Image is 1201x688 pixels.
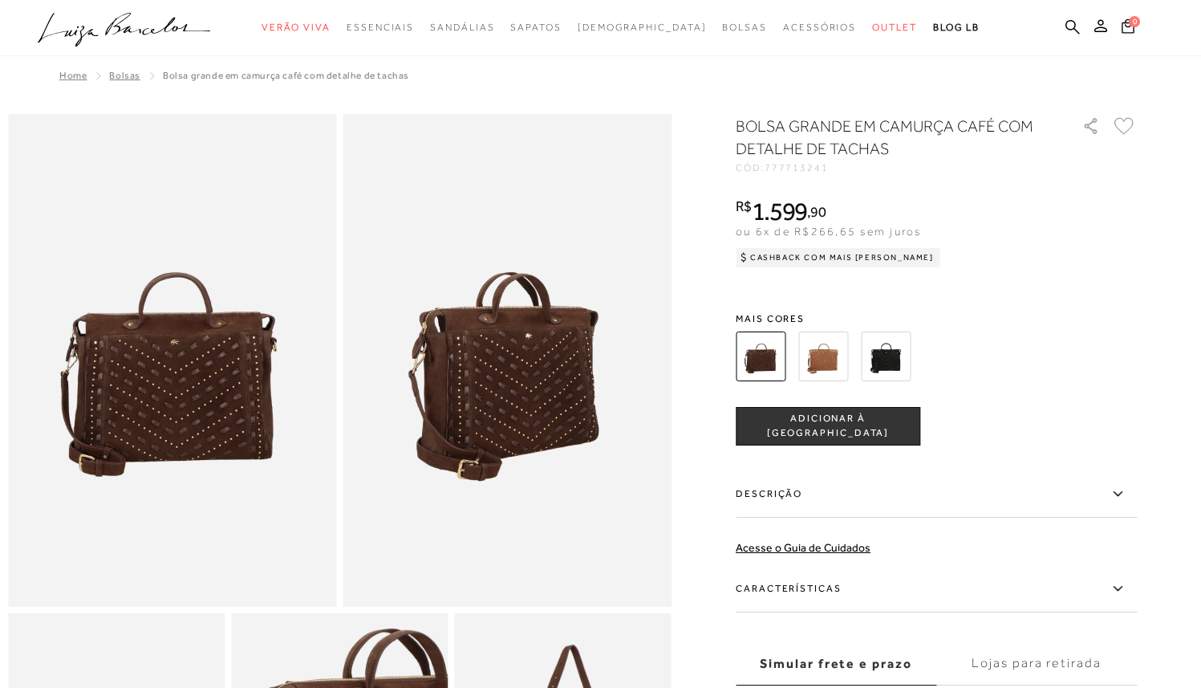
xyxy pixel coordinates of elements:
[8,114,337,607] img: image
[510,13,561,43] a: categoryNavScreenReaderText
[1129,16,1140,27] span: 0
[872,13,917,43] a: categoryNavScreenReaderText
[736,163,1057,173] div: CÓD:
[736,199,752,214] i: R$
[872,22,917,33] span: Outlet
[736,412,919,440] span: ADICIONAR À [GEOGRAPHIC_DATA]
[736,407,920,446] button: ADICIONAR À [GEOGRAPHIC_DATA]
[722,22,767,33] span: Bolsas
[783,13,856,43] a: categoryNavScreenReaderText
[933,22,980,33] span: BLOG LB
[783,22,856,33] span: Acessórios
[430,22,494,33] span: Sandálias
[430,13,494,43] a: categoryNavScreenReaderText
[722,13,767,43] a: categoryNavScreenReaderText
[765,162,829,173] span: 777713241
[736,248,940,267] div: Cashback com Mais [PERSON_NAME]
[109,70,140,81] a: Bolsas
[347,22,414,33] span: Essenciais
[798,332,848,381] img: BOLSA GRANDE EM CAMURÇA CARAMELO COM DETALHE DE TACHAS
[59,70,87,81] a: Home
[936,642,1137,686] label: Lojas para retirada
[807,205,826,219] i: ,
[861,332,911,381] img: BOLSA GRANDE EM CAMURÇA PRETO COM DETALHE DE TACHAS
[933,13,980,43] a: BLOG LB
[1117,18,1139,39] button: 0
[736,314,1137,324] span: Mais cores
[736,642,936,686] label: Simular frete e prazo
[810,203,826,220] span: 90
[736,471,1137,518] label: Descrição
[736,332,785,381] img: BOLSA GRANDE EM CAMURÇA CAFÉ COM DETALHE DE TACHAS
[752,197,808,226] span: 1.599
[736,115,1037,160] h1: BOLSA GRANDE EM CAMURÇA CAFÉ COM DETALHE DE TACHAS
[736,566,1137,613] label: Características
[736,225,921,238] span: ou 6x de R$266,65 sem juros
[347,13,414,43] a: categoryNavScreenReaderText
[578,13,707,43] a: noSubCategoriesText
[510,22,561,33] span: Sapatos
[736,541,870,554] a: Acesse o Guia de Cuidados
[262,22,331,33] span: Verão Viva
[262,13,331,43] a: categoryNavScreenReaderText
[163,70,409,81] span: BOLSA GRANDE EM CAMURÇA CAFÉ COM DETALHE DE TACHAS
[343,114,672,607] img: image
[578,22,707,33] span: [DEMOGRAPHIC_DATA]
